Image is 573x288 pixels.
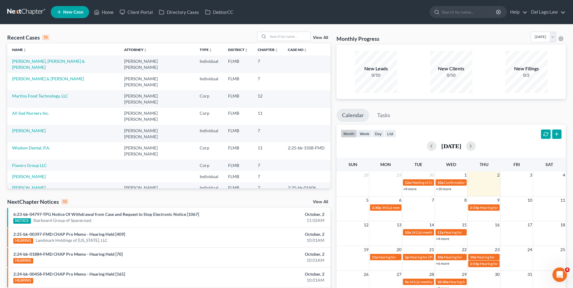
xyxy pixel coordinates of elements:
[470,255,476,259] span: 10a
[12,145,50,150] a: Wisdom Dental, P.A.
[223,171,253,182] td: FLMB
[429,221,435,229] span: 14
[12,174,46,179] a: [PERSON_NAME]
[195,108,223,125] td: Corp
[505,65,548,72] div: New Filings
[119,108,195,125] td: [PERSON_NAME] [PERSON_NAME]
[253,108,283,125] td: 11
[225,231,324,237] div: October, 2
[288,47,307,52] a: Case Nounfold_more
[304,48,307,52] i: unfold_more
[7,198,68,205] div: NextChapter Notices
[223,160,253,171] td: FLMB
[382,205,444,210] span: 341(a) meeting for Wisdom Dental, P.A.
[225,217,324,223] div: 11:02AM
[372,109,396,122] a: Tasks
[13,212,199,217] a: 6:23-bk-04797-TPG Notice Of Withdrawal from Case and Request to Stop Electronic Notice [1067]
[313,200,328,204] a: View All
[505,72,548,78] div: 0/2
[253,125,283,142] td: 7
[461,246,467,253] span: 22
[225,257,324,263] div: 10:01AM
[429,271,435,278] span: 28
[529,171,533,179] span: 3
[372,255,378,259] span: 11a
[13,218,31,224] div: NOTICE
[63,10,83,14] span: New Case
[13,238,33,244] div: HEARING
[494,271,500,278] span: 30
[437,280,449,284] span: 10:30a
[470,261,479,266] span: 2:15p
[13,278,33,283] div: HEARING
[437,180,443,185] span: 10a
[119,182,195,200] td: [PERSON_NAME] [PERSON_NAME]
[461,221,467,229] span: 15
[405,255,409,259] span: 2p
[195,171,223,182] td: Individual
[378,255,396,259] span: hearing for
[195,142,223,159] td: Corp
[429,246,435,253] span: 21
[336,35,379,42] h3: Monthly Progress
[494,221,500,229] span: 16
[410,255,457,259] span: Hearing for [PERSON_NAME]
[202,7,236,18] a: DebtorCC
[336,109,369,122] a: Calendar
[313,36,328,40] a: View All
[253,73,283,90] td: 7
[143,48,147,52] i: unfold_more
[562,171,566,179] span: 4
[398,197,402,204] span: 6
[223,56,253,73] td: FLMB
[119,73,195,90] td: [PERSON_NAME] [PERSON_NAME]
[36,237,108,243] a: Landmark Holdings of [US_STATE], LLC
[363,221,369,229] span: 12
[223,182,253,200] td: FLMB
[253,182,283,200] td: 7
[61,199,68,204] div: 10
[200,47,212,52] a: Typeunfold_more
[209,48,212,52] i: unfold_more
[437,255,443,259] span: 10a
[283,142,331,159] td: 2:25-bk-1508-FMD
[441,143,461,149] h2: [DATE]
[225,211,324,217] div: October, 2
[497,197,500,204] span: 9
[430,65,472,72] div: New Clients
[223,125,253,142] td: FLMB
[449,280,467,284] span: Hearing for
[91,7,117,18] a: Home
[560,246,566,253] span: 25
[12,110,49,116] a: All Sod Nursery Inc.
[225,237,324,243] div: 10:01AM
[436,187,451,191] a: +10 more
[195,90,223,107] td: Corp
[546,162,553,167] span: Sat
[13,271,125,277] a: 2:24-bk-00458-FMD CHAP Pro Memo - Hearing Held [165]
[480,162,488,167] span: Thu
[444,255,462,259] span: Hearing for
[411,180,478,185] span: Meeting of Creditors for [PERSON_NAME]
[365,197,369,204] span: 5
[117,7,156,18] a: Client Portal
[446,162,456,167] span: Wed
[437,230,443,235] span: 11a
[195,73,223,90] td: Individual
[225,251,324,257] div: October, 2
[372,205,381,210] span: 3:30p
[527,197,533,204] span: 10
[253,171,283,182] td: 7
[436,261,449,266] a: +6 more
[363,171,369,179] span: 28
[13,258,33,264] div: HEARING
[363,271,369,278] span: 26
[464,197,467,204] span: 8
[430,72,472,78] div: 0/10
[513,162,520,167] span: Fri
[528,7,565,18] a: Dal Lago Law
[23,48,27,52] i: unfold_more
[341,130,357,138] button: month
[461,271,467,278] span: 29
[223,90,253,107] td: FLMB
